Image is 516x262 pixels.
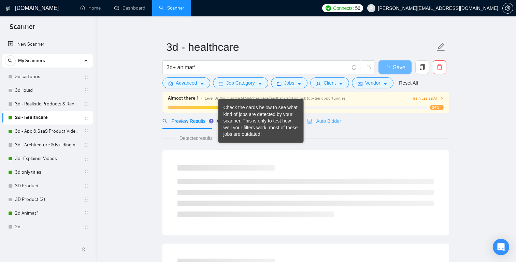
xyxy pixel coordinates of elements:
[84,88,89,93] span: holder
[333,4,354,12] span: Connects:
[358,81,362,86] span: idcard
[15,84,80,97] a: 3d liquid
[208,118,214,124] div: Tooltip anchor
[297,81,302,86] span: caret-down
[385,65,393,71] span: loading
[84,156,89,161] span: holder
[15,97,80,111] a: 3d - Realistic Products & Renders
[15,206,80,220] a: 2d Animat*
[324,79,336,87] span: Client
[364,65,371,72] span: loading
[6,3,11,14] img: logo
[503,5,513,11] span: setting
[15,111,80,125] a: 3d - healthcare
[205,96,347,101] span: Level Up Your Laziza AI Matches! Give feedback and unlock top-tier opportunities !
[383,81,388,86] span: caret-down
[316,81,321,86] span: user
[326,5,331,11] img: upwork-logo.png
[440,96,444,100] span: right
[502,5,513,11] a: setting
[15,179,80,193] a: 3D Product
[277,81,282,86] span: folder
[81,246,88,253] span: double-left
[433,64,446,70] span: delete
[415,60,429,74] button: copy
[307,118,341,124] span: Auto Bidder
[412,95,444,102] button: Train Laziza AI
[393,63,405,72] span: Save
[15,165,80,179] a: 3d only titles
[226,79,255,87] span: Job Category
[352,65,356,70] span: info-circle
[355,4,360,12] span: 56
[84,129,89,134] span: holder
[168,81,173,86] span: setting
[399,79,418,87] a: Reset All
[365,79,380,87] span: Vendor
[175,134,217,142] span: Detected results
[15,125,80,138] a: 3d - App & SaaS Product Videos
[369,6,374,11] span: user
[339,81,343,86] span: caret-down
[2,38,93,51] li: New Scanner
[159,5,184,11] a: searchScanner
[284,79,295,87] span: Jobs
[271,77,308,88] button: folderJobscaret-down
[80,5,101,11] a: homeHome
[162,118,212,124] span: Preview Results
[84,210,89,216] span: holder
[15,138,80,152] a: 3d - Architecture & Building Visualization:
[84,170,89,175] span: holder
[430,105,444,110] span: 24%
[258,81,262,86] span: caret-down
[433,60,446,74] button: delete
[15,193,80,206] a: 3D Product (2)
[162,119,167,123] span: search
[84,142,89,148] span: holder
[15,70,80,84] a: 3d cartoons
[166,39,435,56] input: Scanner name...
[176,79,197,87] span: Advanced
[168,94,198,102] span: Almost there !
[84,183,89,189] span: holder
[84,101,89,107] span: holder
[162,77,210,88] button: settingAdvancedcaret-down
[436,43,445,52] span: edit
[310,77,349,88] button: userClientcaret-down
[416,64,429,70] span: copy
[219,81,224,86] span: bars
[213,77,268,88] button: barsJob Categorycaret-down
[84,74,89,79] span: holder
[84,224,89,230] span: holder
[493,239,509,255] div: Open Intercom Messenger
[224,104,299,138] div: Check the cards below to see what kind of jobs are detected by your scanner. This is only to test...
[502,3,513,14] button: setting
[167,63,349,72] input: Search Freelance Jobs...
[307,119,312,123] span: robot
[18,54,45,68] span: My Scanners
[8,38,87,51] a: New Scanner
[200,81,204,86] span: caret-down
[352,77,393,88] button: idcardVendorcaret-down
[5,55,16,66] button: search
[84,115,89,120] span: holder
[84,197,89,202] span: holder
[2,54,93,247] li: My Scanners
[378,60,412,74] button: Save
[5,58,15,63] span: search
[4,22,41,36] span: Scanner
[114,5,145,11] a: dashboardDashboard
[15,220,80,234] a: 2d
[15,234,80,247] a: ChatGPT Prompt
[15,152,80,165] a: 3d -Explainer Videos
